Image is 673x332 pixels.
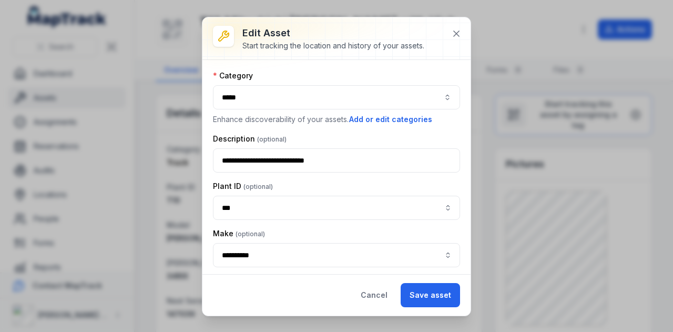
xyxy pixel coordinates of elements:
[213,181,273,192] label: Plant ID
[213,134,287,144] label: Description
[213,71,253,81] label: Category
[242,41,424,51] div: Start tracking the location and history of your assets.
[213,114,460,125] p: Enhance discoverability of your assets.
[213,196,460,220] input: asset-edit:cf[e286c480-ed88-4656-934e-cbe2f059b42e]-label
[213,228,265,239] label: Make
[242,26,424,41] h3: Edit asset
[349,114,433,125] button: Add or edit categories
[401,283,460,307] button: Save asset
[213,243,460,267] input: asset-edit:cf[8551d161-b1ce-4bc5-a3dd-9fa232d53e47]-label
[352,283,396,307] button: Cancel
